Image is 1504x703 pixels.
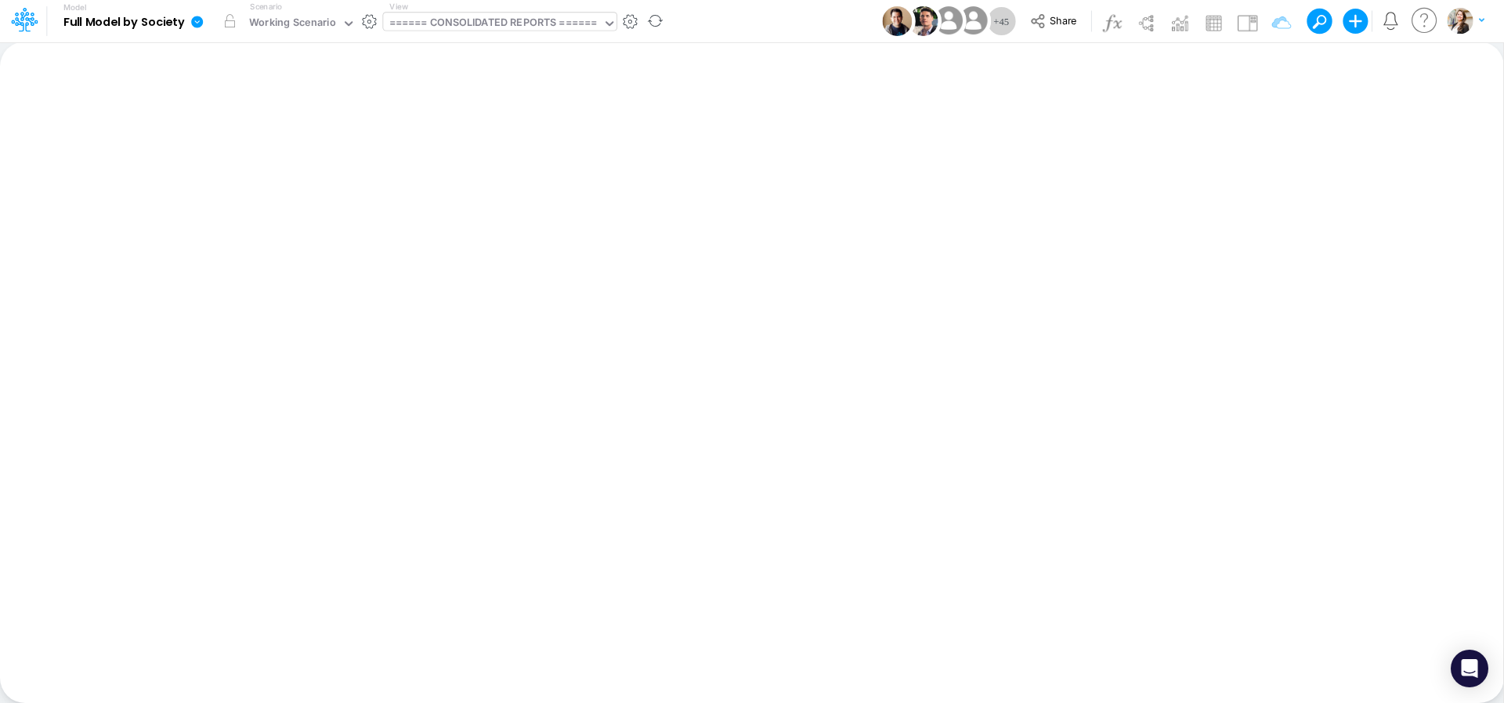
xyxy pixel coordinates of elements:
[389,15,598,33] div: ====== CONSOLIDATED REPORTS ======
[63,3,87,13] label: Model
[63,16,185,30] b: Full Model by Society
[956,3,991,38] img: User Image Icon
[1050,14,1076,26] span: Share
[1451,650,1488,687] div: Open Intercom Messenger
[1382,12,1400,30] a: Notifications
[993,16,1009,27] span: + 45
[882,6,912,36] img: User Image Icon
[389,1,407,13] label: View
[908,6,938,36] img: User Image Icon
[249,15,336,33] div: Working Scenario
[1022,9,1087,34] button: Share
[250,1,282,13] label: Scenario
[931,3,966,38] img: User Image Icon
